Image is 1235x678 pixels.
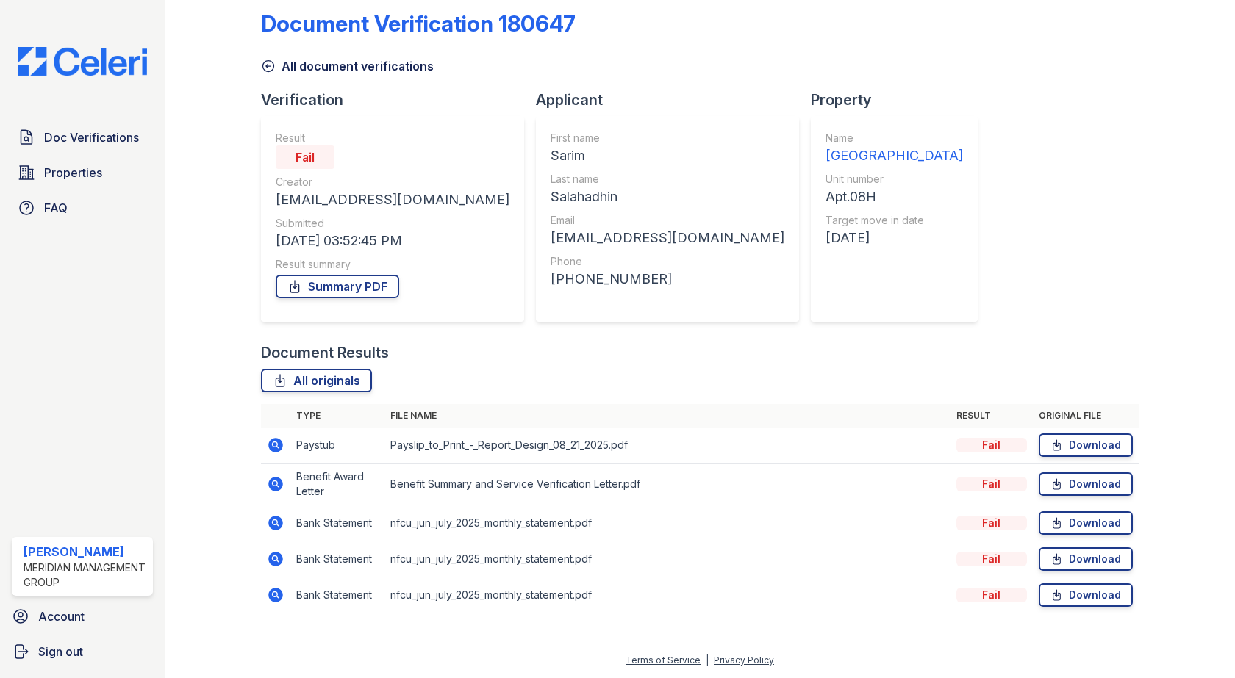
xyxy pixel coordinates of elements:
th: Result [951,404,1033,428]
td: Benefit Summary and Service Verification Letter.pdf [384,464,950,505]
div: [GEOGRAPHIC_DATA] [826,145,963,166]
span: Doc Verifications [44,129,139,146]
th: Type [290,404,384,428]
div: Meridian Management Group [24,560,147,590]
a: Summary PDF [276,275,399,298]
div: Sarim [551,145,784,166]
div: Property [811,90,989,110]
div: Fail [956,477,1027,491]
div: Fail [956,516,1027,530]
div: Fail [276,145,334,169]
div: [DATE] [826,228,963,248]
a: Name [GEOGRAPHIC_DATA] [826,131,963,166]
div: Result [276,131,509,145]
img: CE_Logo_Blue-a8612792a0a2168367f1c8372b55b34899dd931a85d93a1a3d3e32e68fde9ad4.png [6,47,159,76]
div: [PERSON_NAME] [24,543,147,560]
td: Bank Statement [290,505,384,541]
td: Payslip_to_Print_-_Report_Design_08_21_2025.pdf [384,428,950,464]
a: FAQ [12,193,153,223]
td: nfcu_jun_july_2025_monthly_statement.pdf [384,505,950,541]
td: Bank Statement [290,541,384,577]
a: Download [1039,433,1133,457]
th: File name [384,404,950,428]
a: Privacy Policy [714,654,774,666]
a: Properties [12,158,153,187]
span: FAQ [44,199,68,217]
th: Original file [1033,404,1139,428]
div: Fail [956,552,1027,566]
a: All originals [261,369,372,392]
td: Bank Statement [290,577,384,613]
a: All document verifications [261,57,434,75]
span: Properties [44,164,102,181]
td: Paystub [290,428,384,464]
div: Creator [276,175,509,190]
a: Download [1039,472,1133,496]
div: Submitted [276,216,509,231]
div: Apt.08H [826,187,963,207]
div: [EMAIL_ADDRESS][DOMAIN_NAME] [276,190,509,210]
a: Sign out [6,637,159,666]
div: Document Results [261,342,389,363]
div: Fail [956,588,1027,602]
a: Account [6,602,159,631]
div: Document Verification 180647 [261,10,576,37]
div: [PHONE_NUMBER] [551,269,784,289]
div: Fail [956,438,1027,452]
div: [DATE] 03:52:45 PM [276,231,509,251]
div: Verification [261,90,536,110]
div: Last name [551,172,784,187]
div: Email [551,213,784,228]
a: Download [1039,583,1133,607]
span: Account [38,607,85,625]
div: Phone [551,254,784,269]
div: Unit number [826,172,963,187]
td: Benefit Award Letter [290,464,384,505]
div: Applicant [536,90,811,110]
div: Name [826,131,963,145]
div: | [706,654,709,666]
a: Terms of Service [626,654,701,666]
div: First name [551,131,784,145]
div: Target move in date [826,213,963,228]
span: Sign out [38,643,83,660]
div: Result summary [276,257,509,272]
div: Salahadhin [551,187,784,207]
td: nfcu_jun_july_2025_monthly_statement.pdf [384,577,950,613]
div: [EMAIL_ADDRESS][DOMAIN_NAME] [551,228,784,248]
a: Download [1039,511,1133,535]
a: Doc Verifications [12,123,153,152]
td: nfcu_jun_july_2025_monthly_statement.pdf [384,541,950,577]
a: Download [1039,547,1133,571]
